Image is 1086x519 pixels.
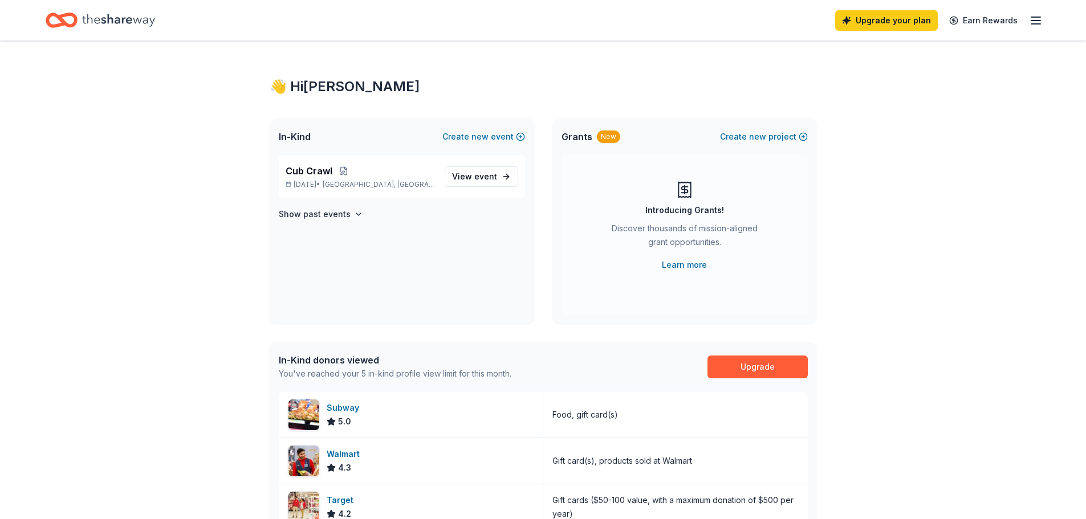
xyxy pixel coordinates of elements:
div: Target [327,493,358,507]
span: View [452,170,497,183]
a: Earn Rewards [942,10,1024,31]
span: In-Kind [279,130,311,144]
div: Food, gift card(s) [552,408,618,422]
a: Upgrade [707,355,808,378]
img: Image for Walmart [288,446,319,476]
a: Learn more [662,258,707,272]
button: Createnewproject [720,130,808,144]
div: Walmart [327,447,364,461]
a: Upgrade your plan [835,10,938,31]
span: Grants [562,130,592,144]
div: Introducing Grants! [645,203,724,217]
div: Discover thousands of mission-aligned grant opportunities. [607,222,762,254]
p: [DATE] • [286,180,436,189]
img: Image for Subway [288,399,319,430]
div: 👋 Hi [PERSON_NAME] [270,77,817,96]
span: new [749,130,766,144]
h4: Show past events [279,207,351,221]
span: [GEOGRAPHIC_DATA], [GEOGRAPHIC_DATA] [323,180,435,189]
span: 5.0 [338,415,351,428]
a: View event [445,166,518,187]
div: Gift card(s), products sold at Walmart [552,454,692,468]
div: New [597,130,620,143]
button: Createnewevent [442,130,525,144]
div: You've reached your 5 in-kind profile view limit for this month. [279,367,511,381]
a: Home [46,7,155,34]
button: Show past events [279,207,363,221]
div: In-Kind donors viewed [279,353,511,367]
span: new [471,130,489,144]
span: 4.3 [338,461,351,475]
span: Cub Crawl [286,164,332,178]
div: Subway [327,401,364,415]
span: event [474,171,497,181]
